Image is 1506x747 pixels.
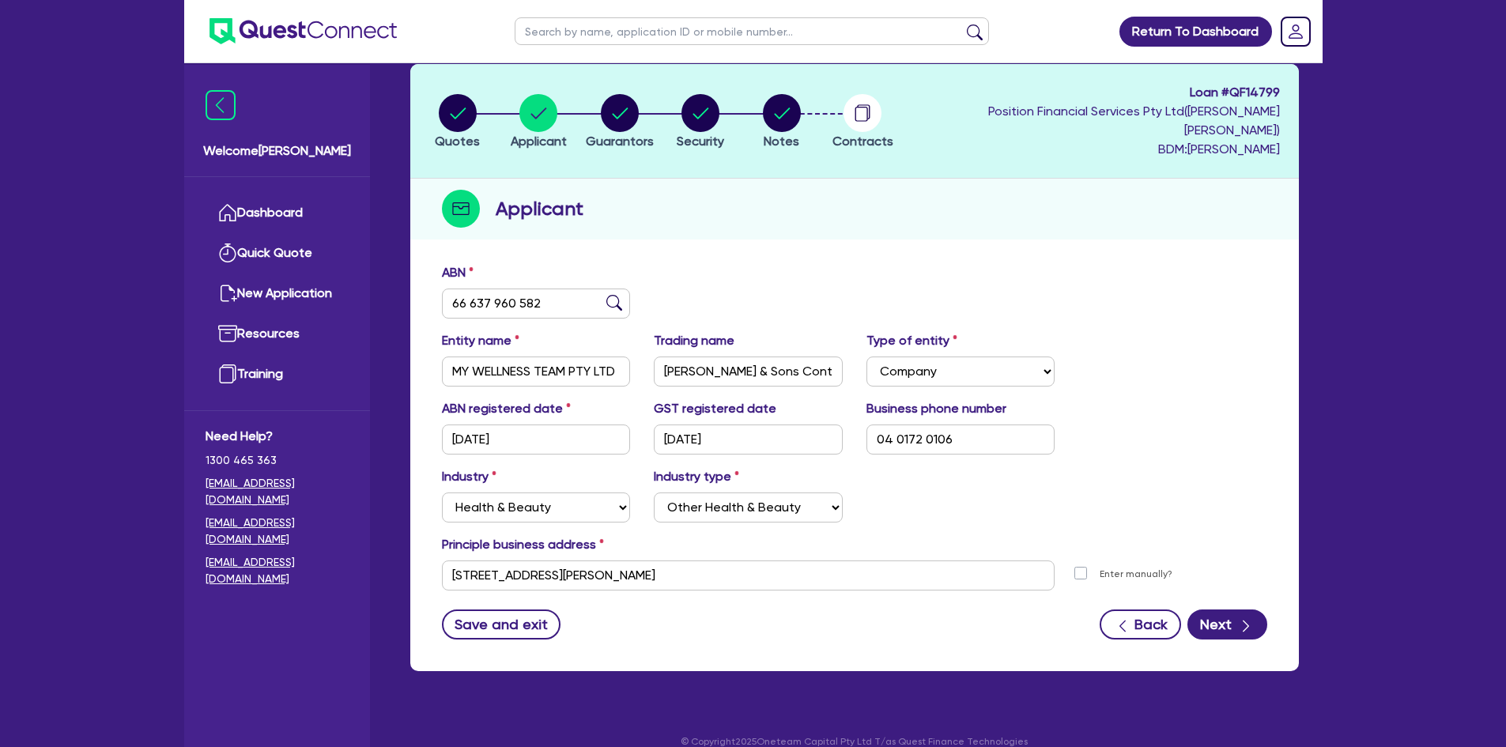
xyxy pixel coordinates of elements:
[442,424,631,455] input: DD / MM / YYYY
[866,331,957,350] label: Type of entity
[206,427,349,446] span: Need Help?
[206,452,349,469] span: 1300 465 363
[654,467,739,486] label: Industry type
[832,93,894,152] button: Contracts
[676,93,725,152] button: Security
[435,134,480,149] span: Quotes
[654,331,734,350] label: Trading name
[654,399,776,418] label: GST registered date
[764,134,799,149] span: Notes
[442,263,474,282] label: ABN
[1187,609,1267,639] button: Next
[677,134,724,149] span: Security
[1100,567,1172,582] label: Enter manually?
[442,609,561,639] button: Save and exit
[510,93,568,152] button: Applicant
[434,93,481,152] button: Quotes
[209,18,397,44] img: quest-connect-logo-blue
[654,424,843,455] input: DD / MM / YYYY
[206,475,349,508] a: [EMAIL_ADDRESS][DOMAIN_NAME]
[442,535,604,554] label: Principle business address
[218,284,237,303] img: new-application
[511,134,567,149] span: Applicant
[832,134,893,149] span: Contracts
[988,104,1280,138] span: Position Financial Services Pty Ltd ( [PERSON_NAME] [PERSON_NAME] )
[908,140,1280,159] span: BDM: [PERSON_NAME]
[206,193,349,233] a: Dashboard
[206,90,236,120] img: icon-menu-close
[218,243,237,262] img: quick-quote
[908,83,1280,102] span: Loan # QF14799
[585,93,655,152] button: Guarantors
[866,399,1006,418] label: Business phone number
[206,314,349,354] a: Resources
[1100,609,1181,639] button: Back
[442,399,571,418] label: ABN registered date
[206,354,349,394] a: Training
[206,233,349,274] a: Quick Quote
[1275,11,1316,52] a: Dropdown toggle
[218,364,237,383] img: training
[203,141,351,160] span: Welcome [PERSON_NAME]
[442,467,496,486] label: Industry
[206,515,349,548] a: [EMAIL_ADDRESS][DOMAIN_NAME]
[515,17,989,45] input: Search by name, application ID or mobile number...
[1119,17,1272,47] a: Return To Dashboard
[206,274,349,314] a: New Application
[606,295,622,311] img: abn-lookup icon
[442,331,519,350] label: Entity name
[442,190,480,228] img: step-icon
[762,93,802,152] button: Notes
[206,554,349,587] a: [EMAIL_ADDRESS][DOMAIN_NAME]
[218,324,237,343] img: resources
[586,134,654,149] span: Guarantors
[496,194,583,223] h2: Applicant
